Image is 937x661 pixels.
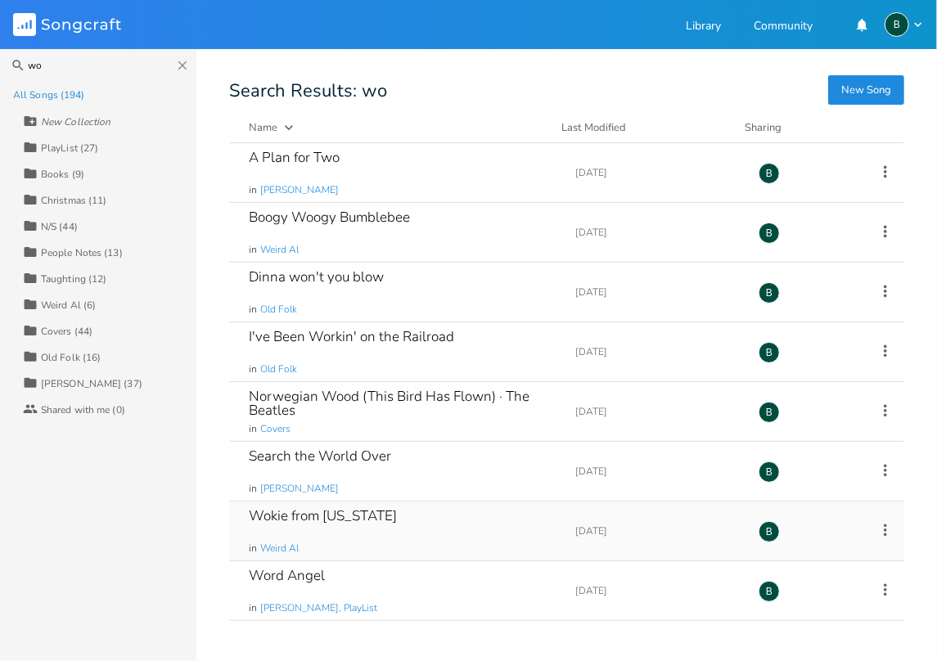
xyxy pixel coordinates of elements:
[41,379,142,389] div: [PERSON_NAME] (37)
[885,12,909,37] div: BruCe
[249,120,277,135] div: Name
[260,601,377,615] span: [PERSON_NAME], PlayList
[249,601,257,615] span: in
[561,119,725,136] button: Last Modified
[249,389,556,417] div: Norwegian Wood (This Bird Has Flown) · The Beatles
[41,405,125,415] div: Shared with me (0)
[41,222,78,232] div: N/S (44)
[885,12,924,37] button: B
[561,120,626,135] div: Last Modified
[249,542,257,555] span: in
[41,353,101,362] div: Old Folk (16)
[249,569,325,582] div: Word Angel
[686,20,721,34] a: Library
[249,119,542,136] button: Name
[249,243,257,257] span: in
[759,461,780,483] div: BruCe
[759,223,780,244] div: BruCe
[249,362,257,376] span: in
[41,274,106,284] div: Taughting (12)
[260,303,297,317] span: Old Folk
[575,586,739,596] div: [DATE]
[260,243,299,257] span: Weird Al
[249,509,397,523] div: Wokie from [US_STATE]
[828,75,904,105] button: New Song
[41,117,110,127] div: New Collection
[575,466,739,476] div: [DATE]
[575,407,739,416] div: [DATE]
[41,300,96,310] div: Weird Al (6)
[575,168,739,178] div: [DATE]
[759,402,780,423] div: BruCe
[260,422,291,436] span: Covers
[249,330,454,344] div: I've Been Workin' on the Railroad
[759,581,780,602] div: BruCe
[759,342,780,363] div: BruCe
[41,196,106,205] div: Christmas (11)
[41,248,123,258] div: People Notes (13)
[575,347,739,357] div: [DATE]
[260,362,297,376] span: Old Folk
[41,169,84,179] div: Books (9)
[41,326,92,336] div: Covers (44)
[249,449,391,463] div: Search the World Over
[575,287,739,297] div: [DATE]
[41,143,98,153] div: PlayList (27)
[260,183,339,197] span: [PERSON_NAME]
[249,422,257,436] span: in
[249,151,340,164] div: A Plan for Two
[229,82,904,100] div: Search Results: wo
[575,227,739,237] div: [DATE]
[249,303,257,317] span: in
[249,482,257,496] span: in
[759,521,780,542] div: BruCe
[260,542,299,555] span: Weird Al
[249,183,257,197] span: in
[249,270,384,284] div: Dinna won't you blow
[754,20,813,34] a: Community
[759,163,780,184] div: BruCe
[249,210,410,224] div: Boogy Woogy Bumblebee
[260,482,339,496] span: [PERSON_NAME]
[745,119,843,136] div: Sharing
[759,282,780,304] div: BruCe
[575,526,739,536] div: [DATE]
[13,90,85,100] div: All Songs (194)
